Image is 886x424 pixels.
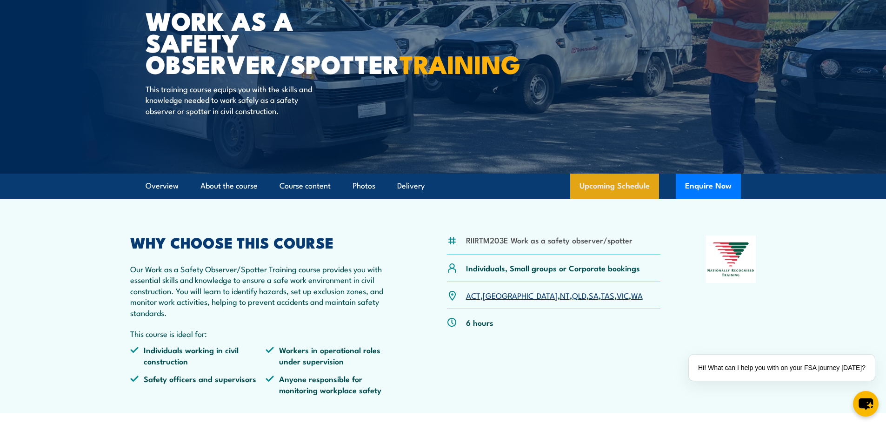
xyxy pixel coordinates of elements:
[130,373,266,395] li: Safety officers and supervisors
[853,391,879,417] button: chat-button
[466,262,640,273] p: Individuals, Small groups or Corporate bookings
[601,289,614,301] a: TAS
[130,328,402,339] p: This course is ideal for:
[466,317,493,328] p: 6 hours
[589,289,599,301] a: SA
[397,174,425,198] a: Delivery
[560,289,570,301] a: NT
[617,289,629,301] a: VIC
[689,355,875,381] div: Hi! What can I help you with on your FSA journey [DATE]?
[483,289,558,301] a: [GEOGRAPHIC_DATA]
[706,236,756,283] img: Nationally Recognised Training logo.
[146,9,375,74] h1: Work as a Safety Observer/Spotter
[353,174,375,198] a: Photos
[466,289,480,301] a: ACT
[280,174,331,198] a: Course content
[146,83,315,116] p: This training course equips you with the skills and knowledge needed to work safely as a safety o...
[146,174,179,198] a: Overview
[466,290,643,301] p: , , , , , , ,
[130,344,266,366] li: Individuals working in civil construction
[570,174,659,199] a: Upcoming Schedule
[676,174,741,199] button: Enquire Now
[572,289,586,301] a: QLD
[130,263,402,318] p: Our Work as a Safety Observer/Spotter Training course provides you with essential skills and know...
[130,236,402,249] h2: WHY CHOOSE THIS COURSE
[266,344,401,366] li: Workers in operational roles under supervision
[400,44,520,82] strong: TRAINING
[266,373,401,395] li: Anyone responsible for monitoring workplace safety
[631,289,643,301] a: WA
[466,235,633,245] li: RIIRTM203E Work as a safety observer/spotter
[200,174,258,198] a: About the course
